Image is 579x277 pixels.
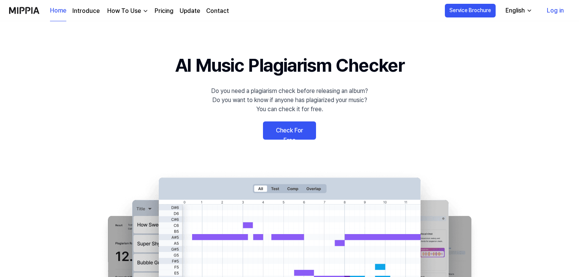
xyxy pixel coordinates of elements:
h1: AI Music Plagiarism Checker [175,52,404,79]
button: English [499,3,537,18]
img: down [142,8,149,14]
div: English [504,6,526,15]
a: Home [50,0,66,21]
button: Service Brochure [445,4,496,17]
a: Update [180,6,200,16]
div: Do you need a plagiarism check before releasing an album? Do you want to know if anyone has plagi... [211,87,368,114]
a: Pricing [155,6,174,16]
button: How To Use [106,6,149,16]
a: Introduce [72,6,100,16]
a: Contact [206,6,229,16]
a: Check For Free [263,121,316,140]
div: How To Use [106,6,142,16]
